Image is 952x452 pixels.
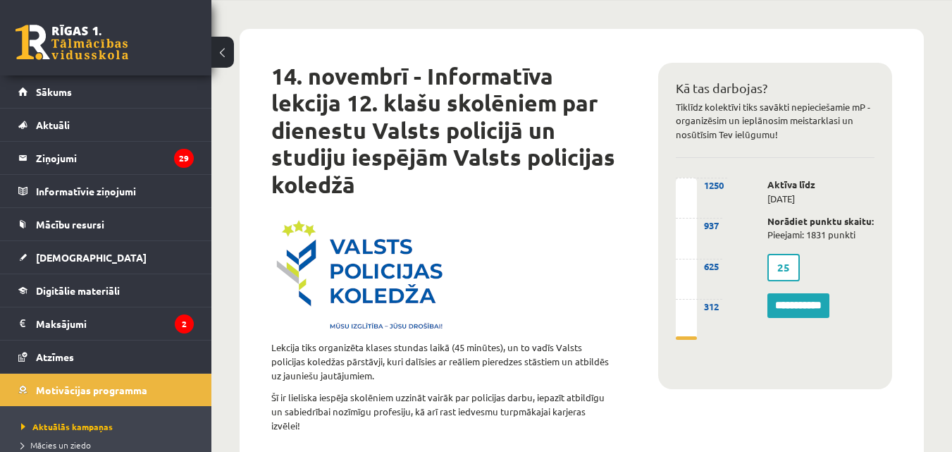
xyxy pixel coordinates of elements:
[36,350,74,363] span: Atzīmes
[18,341,194,373] a: Atzīmes
[175,314,194,334] i: 2
[174,149,194,168] i: 29
[18,274,194,307] a: Digitālie materiāli
[21,420,197,433] a: Aktuālās kampaņas
[36,175,194,207] legend: Informatīvie ziņojumi
[676,80,874,96] h2: Kā tas darbojas?
[36,251,147,264] span: [DEMOGRAPHIC_DATA]
[18,109,194,141] a: Aktuāli
[271,63,616,198] h1: 14. novembrī - Informatīva lekcija 12. klašu skolēniem par dienestu Valsts policijā un studiju ie...
[767,254,800,281] label: 25
[676,218,722,233] div: 937
[21,439,91,451] span: Mācies un ziedo
[36,142,194,174] legend: Ziņojumi
[676,299,722,314] div: 312
[767,178,874,206] p: [DATE]
[36,85,72,98] span: Sākums
[767,215,874,227] strong: Norādiet punktu skaitu:
[676,178,727,193] div: 1250
[36,384,147,396] span: Motivācijas programma
[36,118,70,131] span: Aktuāli
[36,218,104,231] span: Mācību resursi
[18,307,194,340] a: Maksājumi2
[18,374,194,406] a: Motivācijas programma
[18,75,194,108] a: Sākums
[767,178,815,190] strong: Aktīva līdz
[21,421,113,432] span: Aktuālās kampaņas
[271,219,445,332] img: image001.png
[676,100,874,142] p: Tiklīdz kolektīvi tiks savākti nepieciešamie mP - organizēsim un ieplānosim meistarklasi un nosūt...
[36,284,120,297] span: Digitālie materiāli
[18,208,194,240] a: Mācību resursi
[36,307,194,340] legend: Maksājumi
[16,25,128,60] a: Rīgas 1. Tālmācības vidusskola
[21,439,197,451] a: Mācies un ziedo
[18,241,194,274] a: [DEMOGRAPHIC_DATA]
[18,142,194,174] a: Ziņojumi29
[18,175,194,207] a: Informatīvie ziņojumi
[271,341,616,382] p: Lekcija tiks organizēta klases stundas laikā (45 minūtes), un to vadīs Valsts policijas koledžas ...
[271,391,616,432] p: Šī ir lieliska iespēja skolēniem uzzināt vairāk par policijas darbu, iepazīt atbildīgu un sabiedr...
[676,259,722,274] div: 625
[767,214,874,243] p: Pieejami: 1831 punkti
